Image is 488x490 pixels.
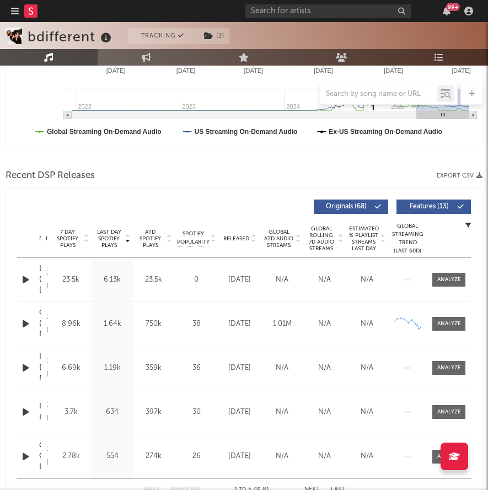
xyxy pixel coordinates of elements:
[106,67,126,74] text: [DATE]
[264,319,301,330] div: 1.01M
[94,274,130,286] div: 6.13k
[264,274,301,286] div: N/A
[47,128,162,136] text: Global Streaming On-Demand Audio
[53,363,89,374] div: 6.69k
[177,407,216,418] div: 30
[46,267,47,293] div: 2025 bdifferent
[306,274,343,286] div: N/A
[443,7,451,15] button: 99+
[136,319,171,330] div: 750k
[6,169,95,182] span: Recent DSP Releases
[177,230,210,246] span: Spotify Popularity
[194,128,297,136] text: US Streaming On-Demand Audio
[437,173,482,179] button: Export CSV
[306,451,343,462] div: N/A
[136,363,171,374] div: 359k
[348,407,385,418] div: N/A
[384,67,403,74] text: [DATE]
[197,28,229,44] button: (2)
[221,451,258,462] div: [DATE]
[177,451,216,462] div: 26
[221,274,258,286] div: [DATE]
[53,229,82,249] span: 7 Day Spotify Plays
[39,352,41,384] a: In Dat Mode
[348,363,385,374] div: N/A
[39,234,41,243] div: Name
[221,363,258,374] div: [DATE]
[53,451,89,462] div: 2.78k
[39,308,41,340] a: Chosen (feat. NoCap)
[39,401,41,423] a: I'm Him
[264,407,301,418] div: N/A
[128,28,197,44] button: Tracking
[314,200,388,214] button: Originals(68)
[396,200,471,214] button: Features(13)
[94,363,130,374] div: 1.19k
[306,225,336,252] span: Global Rolling 7D Audio Streams
[94,451,130,462] div: 554
[177,363,216,374] div: 36
[53,319,89,330] div: 8.96k
[221,407,258,418] div: [DATE]
[348,319,385,330] div: N/A
[94,319,130,330] div: 1.64k
[329,128,442,136] text: Ex-US Streaming On-Demand Audio
[245,4,411,18] input: Search for artists
[53,274,89,286] div: 23.5k
[136,407,171,418] div: 397k
[223,235,249,242] span: Released
[221,319,258,330] div: [DATE]
[136,451,171,462] div: 274k
[136,229,165,249] span: ATD Spotify Plays
[46,311,47,337] div: 2024 bdifferent
[348,451,385,462] div: N/A
[306,407,343,418] div: N/A
[320,90,437,99] input: Search by song name or URL
[264,363,301,374] div: N/A
[446,3,460,11] div: 99 +
[177,319,216,330] div: 38
[46,399,47,426] div: 2024 bdifferent
[321,203,372,210] span: Originals ( 68 )
[452,67,471,74] text: [DATE]
[53,407,89,418] div: 3.7k
[46,355,47,381] div: 2024 bdifferent
[306,319,343,330] div: N/A
[348,225,379,252] span: Estimated % Playlist Streams Last Day
[94,229,124,249] span: Last Day Spotify Plays
[94,407,130,418] div: 634
[197,28,230,44] span: ( 2 )
[404,203,454,210] span: Features ( 13 )
[264,229,294,249] span: Global ATD Audio Streams
[176,67,196,74] text: [DATE]
[177,274,216,286] div: 0
[314,67,333,74] text: [DATE]
[264,451,301,462] div: N/A
[391,222,424,255] div: Global Streaming Trend (Last 60D)
[28,28,114,46] div: bdifferent
[348,274,385,286] div: N/A
[244,67,263,74] text: [DATE]
[39,440,41,473] a: Can't Go Back (feat. OMB Peezy)
[39,263,41,296] a: LMDS (feat. [GEOGRAPHIC_DATA])
[46,443,47,470] div: 2024 bdifferent
[306,363,343,374] div: N/A
[136,274,171,286] div: 23.5k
